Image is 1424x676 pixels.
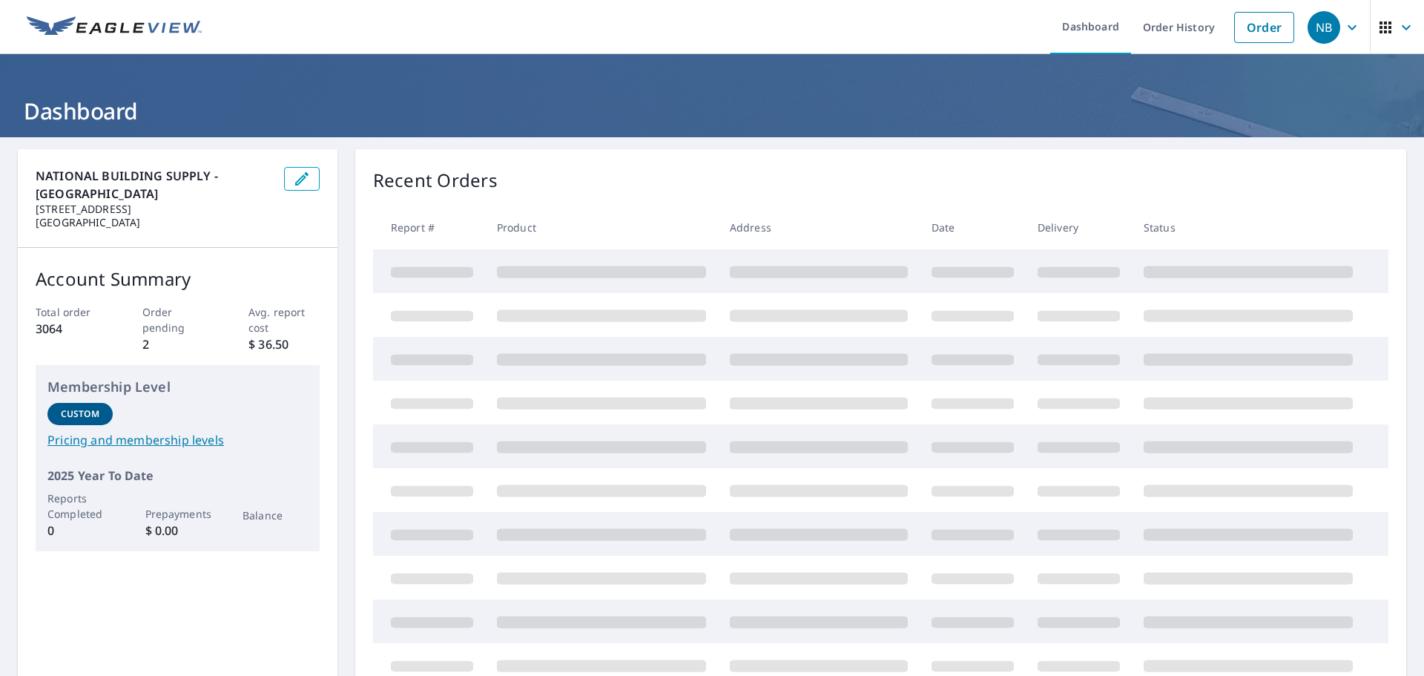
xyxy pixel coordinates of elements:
a: Pricing and membership levels [47,431,308,449]
p: Prepayments [145,506,211,522]
p: $ 0.00 [145,522,211,539]
a: Order [1234,12,1294,43]
p: Custom [61,407,99,421]
p: [GEOGRAPHIC_DATA] [36,216,272,229]
p: Recent Orders [373,167,498,194]
th: Date [920,206,1026,249]
p: 3064 [36,320,107,338]
p: Membership Level [47,377,308,397]
p: 2025 Year To Date [47,467,308,485]
p: [STREET_ADDRESS] [36,203,272,216]
p: $ 36.50 [248,335,320,353]
p: NATIONAL BUILDING SUPPLY - [GEOGRAPHIC_DATA] [36,167,272,203]
h1: Dashboard [18,96,1406,126]
p: Balance [243,508,308,523]
th: Product [485,206,718,249]
img: EV Logo [27,16,202,39]
p: 2 [142,335,214,353]
th: Delivery [1026,206,1132,249]
p: Avg. report cost [248,304,320,335]
div: NB [1308,11,1340,44]
p: Reports Completed [47,490,113,522]
th: Status [1132,206,1365,249]
th: Address [718,206,920,249]
p: Total order [36,304,107,320]
th: Report # [373,206,485,249]
p: 0 [47,522,113,539]
p: Order pending [142,304,214,335]
p: Account Summary [36,266,320,292]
